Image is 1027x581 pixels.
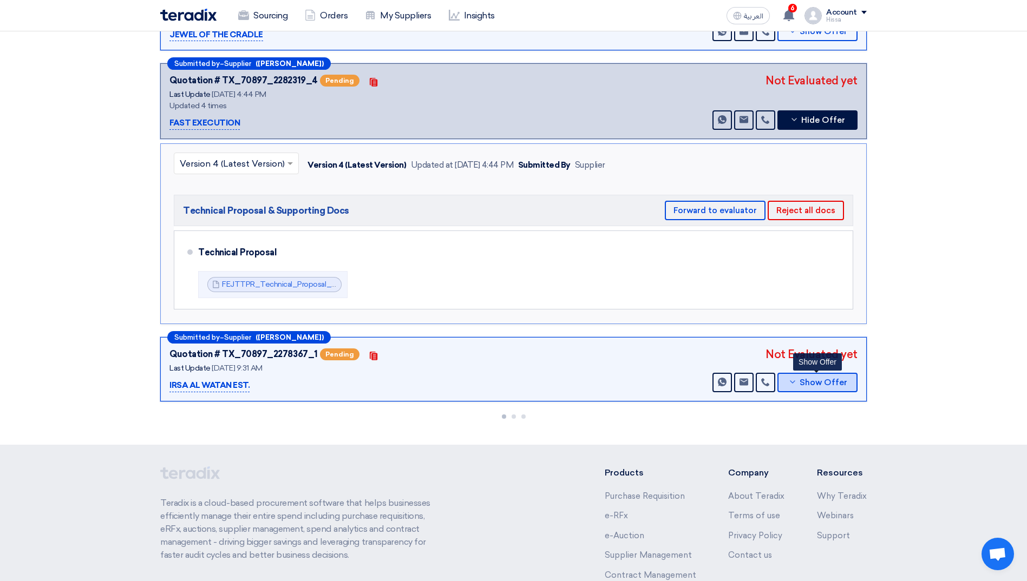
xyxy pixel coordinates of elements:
div: Not Evaluated yet [766,72,858,89]
button: Show Offer [777,22,858,41]
a: FEJTTPR_Technical_Proposal_Parking_Management_System__[MEDICAL_DATA]_Mall_1754401327225.pdf [222,280,599,289]
span: [DATE] 4:44 PM [212,90,266,99]
span: Submitted by [174,60,220,67]
span: Supplier [224,60,251,67]
span: Hide Offer [801,116,845,124]
a: Contact us [728,550,772,560]
div: Quotation # TX_70897_2278367_1 [169,348,318,361]
a: Privacy Policy [728,531,782,540]
span: Last Update [169,364,211,373]
div: Updated at [DATE] 4:44 PM [411,159,514,171]
div: Updated 4 times [169,100,440,111]
a: Contract Management [605,570,696,580]
div: – [167,331,331,344]
button: Show Offer [777,373,858,392]
div: Version 4 (Latest Version) [308,159,407,171]
b: ([PERSON_NAME]) [256,60,324,67]
div: Show Offer [793,353,842,371]
p: FAST EXECUTION [169,117,240,130]
p: JEWEL OF THE CRADLE [169,29,263,42]
div: Hissa [826,17,867,23]
a: About Teradix [728,491,784,501]
span: Technical Proposal & Supporting Docs [183,204,349,217]
div: Technical Proposal [198,240,835,266]
button: Reject all docs [768,201,844,220]
button: Forward to evaluator [665,201,766,220]
a: Insights [440,4,503,28]
a: Why Teradix [817,491,867,501]
span: العربية [744,12,763,20]
a: Support [817,531,850,540]
img: profile_test.png [804,7,822,24]
a: My Suppliers [356,4,440,28]
a: Terms of use [728,511,780,520]
span: [DATE] 9:31 AM [212,364,262,373]
span: 6 [788,4,797,12]
button: العربية [727,7,770,24]
li: Company [728,466,784,479]
img: Teradix logo [160,9,217,21]
b: ([PERSON_NAME]) [256,334,324,341]
a: Webinars [817,511,854,520]
span: Show Offer [800,28,847,36]
li: Resources [817,466,867,479]
li: Products [605,466,696,479]
span: Show Offer [800,379,847,387]
button: Hide Offer [777,110,858,130]
a: e-Auction [605,531,644,540]
div: Account [826,8,857,17]
span: Submitted by [174,334,220,341]
a: Orders [296,4,356,28]
a: e-RFx [605,511,628,520]
span: Supplier [224,334,251,341]
div: Submitted By [518,159,571,171]
a: Supplier Management [605,550,692,560]
a: Sourcing [230,4,296,28]
p: IRSA AL WATAN EST. [169,379,250,392]
div: – [167,57,331,70]
span: Last Update [169,90,211,99]
div: Quotation # TX_70897_2282319_4 [169,74,318,87]
div: Supplier [575,159,605,171]
span: Pending [320,348,359,360]
p: Teradix is a cloud-based procurement software that helps businesses efficiently manage their enti... [160,497,443,562]
span: Pending [320,75,359,87]
a: Purchase Requisition [605,491,685,501]
div: Open chat [982,538,1014,570]
div: Not Evaluated yet [766,346,858,362]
